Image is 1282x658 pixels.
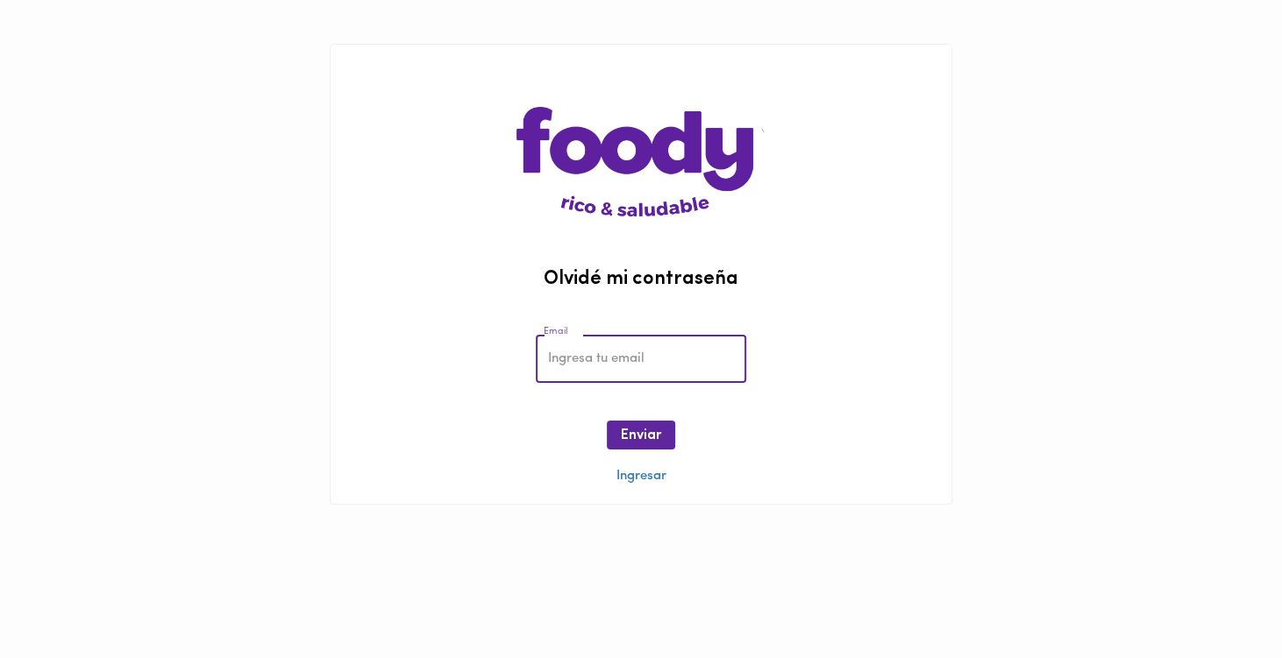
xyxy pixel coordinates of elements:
[536,335,746,383] input: Ingresa tu email
[516,45,765,216] img: logo-main-page.png
[621,428,661,444] span: Enviar
[607,421,675,449] button: Enviar
[616,470,666,483] a: Ingresar
[331,269,951,290] h2: Olvidé mi contraseña
[1180,556,1264,640] iframe: Messagebird Livechat Widget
